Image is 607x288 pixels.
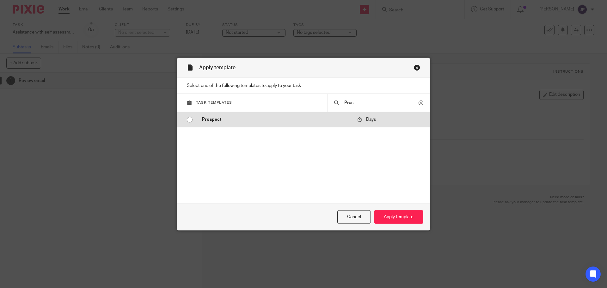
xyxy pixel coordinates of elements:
[202,116,351,123] p: Prospect
[366,117,376,122] span: Days
[337,210,371,224] button: Cancel
[196,101,232,104] span: Task templates
[374,210,423,224] button: Apply template
[414,64,420,70] div: Close this dialog window
[344,99,419,106] input: Search...
[177,78,430,94] p: Select one of the following templates to apply to your task
[199,65,236,70] span: Apply template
